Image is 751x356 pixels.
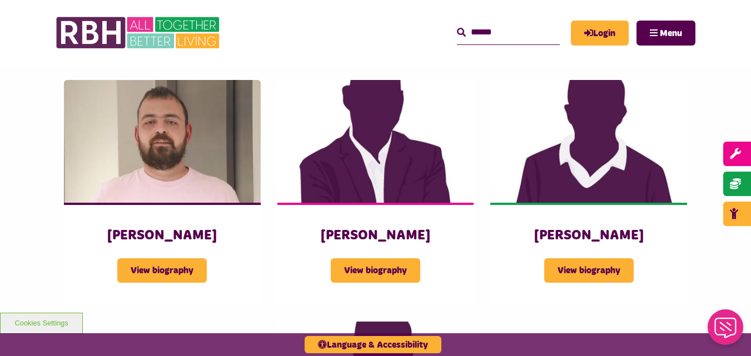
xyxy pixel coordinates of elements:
img: Jason Reilly [64,80,261,203]
button: Navigation [636,21,695,46]
span: View biography [331,258,420,283]
a: [PERSON_NAME] View biography [490,80,687,305]
h3: [PERSON_NAME] [300,227,452,244]
img: RBH [56,11,222,54]
h3: [PERSON_NAME] [513,227,665,244]
span: Menu [660,29,682,38]
span: View biography [544,258,634,283]
span: View biography [117,258,207,283]
h3: [PERSON_NAME] [86,227,238,244]
a: [PERSON_NAME] View biography [277,80,474,305]
button: Language & Accessibility [305,336,441,353]
input: Search [457,21,560,44]
a: MyRBH [571,21,629,46]
iframe: Netcall Web Assistant for live chat [701,306,751,356]
img: Male 1 [277,80,474,203]
img: Male 2 [490,80,687,203]
a: [PERSON_NAME] View biography [64,80,261,305]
